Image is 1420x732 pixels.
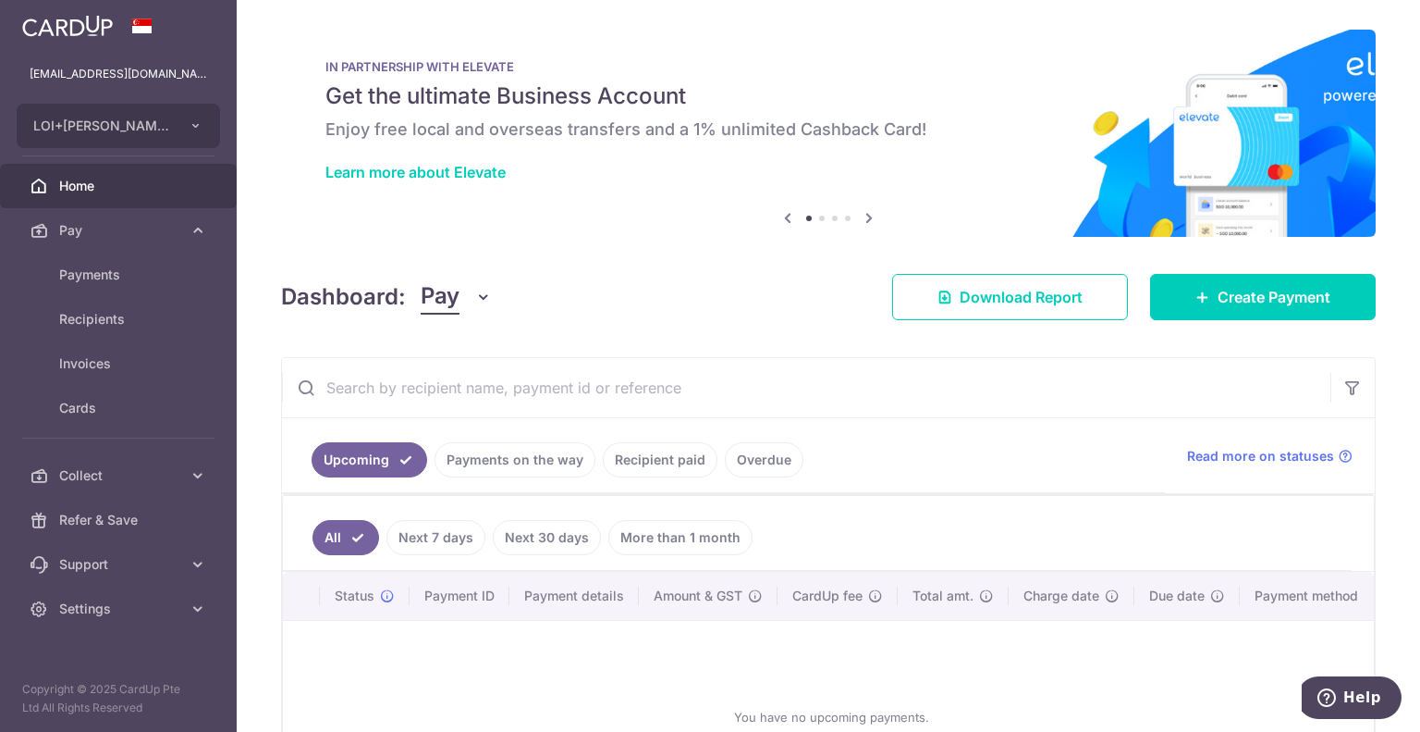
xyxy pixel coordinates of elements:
span: Download Report [960,286,1083,308]
a: Upcoming [312,442,427,478]
h6: Enjoy free local and overseas transfers and a 1% unlimited Cashback Card! [325,118,1331,141]
a: Recipient paid [603,442,717,478]
a: Next 30 days [493,520,601,555]
span: Pay [59,221,181,240]
img: Renovation banner [281,30,1376,237]
span: Settings [59,600,181,618]
span: LOI+[PERSON_NAME] CLINIC SURGERY [33,117,170,135]
button: Pay [421,279,492,315]
iframe: Opens a widget where you can find more information [1302,676,1402,723]
a: Download Report [892,274,1128,320]
span: Read more on statuses [1187,447,1334,465]
span: Charge date [1023,587,1099,605]
a: Read more on statuses [1187,447,1353,465]
h5: Get the ultimate Business Account [325,81,1331,111]
span: Cards [59,399,181,417]
p: IN PARTNERSHIP WITH ELEVATE [325,59,1331,74]
a: Learn more about Elevate [325,163,506,181]
th: Payment method [1240,572,1380,620]
a: All [312,520,379,555]
h4: Dashboard: [281,280,406,314]
span: Due date [1149,587,1205,605]
button: LOI+[PERSON_NAME] CLINIC SURGERY [17,104,220,148]
a: Overdue [725,442,803,478]
a: More than 1 month [608,520,753,555]
span: Status [335,587,374,605]
span: Total amt. [912,587,973,605]
a: Payments on the way [435,442,595,478]
span: Create Payment [1218,286,1330,308]
span: Payments [59,266,181,284]
span: Amount & GST [654,587,742,605]
th: Payment ID [410,572,509,620]
input: Search by recipient name, payment id or reference [282,358,1330,417]
th: Payment details [509,572,639,620]
span: Pay [421,279,459,315]
span: Invoices [59,354,181,373]
span: CardUp fee [792,587,863,605]
span: Recipients [59,310,181,329]
span: Home [59,177,181,195]
p: [EMAIL_ADDRESS][DOMAIN_NAME] [30,65,207,83]
a: Next 7 days [386,520,485,555]
span: Support [59,555,181,574]
a: Create Payment [1150,274,1376,320]
img: CardUp [22,15,113,37]
span: Refer & Save [59,511,181,529]
span: Collect [59,466,181,485]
